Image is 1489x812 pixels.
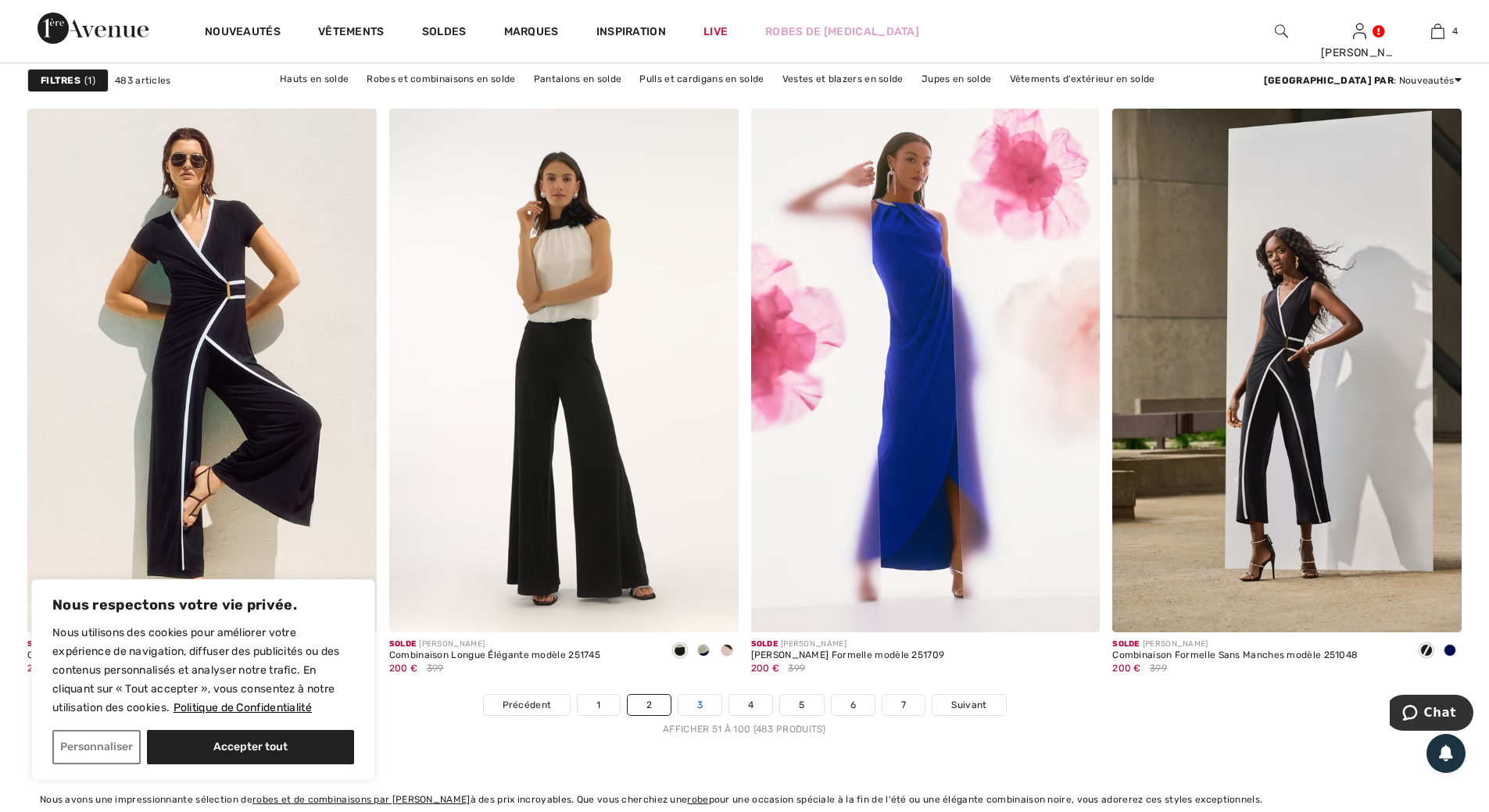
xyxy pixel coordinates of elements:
[503,698,552,712] span: Précédent
[40,792,1449,807] div: Nous avons une impressionnante sélection de à des prix incroyables. Que vous cherchiez une pour u...
[1112,109,1462,632] img: Combinaison Formelle Sans Manches modèle 251048. Noir/Vanille
[628,695,671,715] a: 2
[1112,639,1140,649] span: Solde
[788,661,805,675] span: 399
[1002,69,1163,89] a: Vêtements d'extérieur en solde
[27,650,283,661] div: Combinaison Décontractée Ceinturée modèle 251048X
[318,25,385,41] a: Vêtements
[427,661,444,675] span: 399
[951,698,986,712] span: Suivant
[52,624,354,717] p: Nous utilisons des cookies pour améliorer votre expérience de navigation, diffuser des publicités...
[751,663,780,674] span: 200 €
[1321,45,1398,61] div: [PERSON_NAME]
[422,25,467,41] a: Soldes
[84,73,95,88] span: 1
[914,69,999,89] a: Jupes en solde
[389,639,417,649] span: Solde
[1390,695,1473,734] iframe: Ouvre un widget dans lequel vous pouvez chatter avec l’un de nos agents
[252,794,471,805] a: robes et de combinaisons par [PERSON_NAME]
[692,639,715,664] div: Midnight Blue/Vanilla
[52,596,354,614] p: Nous respectons votre vie privée.
[775,69,911,89] a: Vestes et blazers en solde
[1431,22,1444,41] img: Mon panier
[1353,23,1366,38] a: Se connecter
[389,650,600,661] div: Combinaison Longue Élégante modèle 251745
[1112,663,1141,674] span: 200 €
[832,695,875,715] a: 6
[389,663,418,674] span: 200 €
[932,695,1005,715] a: Suivant
[1353,22,1366,41] img: Mes infos
[687,794,708,805] a: robe
[632,69,771,89] a: Pulls et cardigans en solde
[27,694,1462,736] nav: Page navigation
[31,579,375,781] div: Nous respectons votre vie privée.
[882,695,925,715] a: 7
[27,639,283,650] div: [PERSON_NAME]
[359,69,523,89] a: Robes et combinaisons en solde
[1112,639,1358,650] div: [PERSON_NAME]
[205,25,281,41] a: Nouveautés
[147,730,354,764] button: Accepter tout
[751,109,1101,632] img: Robe Longue Formelle modèle 251709. Saphir Royal 163
[38,13,149,44] img: 1ère Avenue
[1264,73,1462,88] div: : Nouveautés
[1275,22,1288,41] img: recherche
[526,69,629,89] a: Pantalons en solde
[1399,22,1476,41] a: 4
[678,695,721,715] a: 3
[272,69,356,89] a: Hauts en solde
[1452,24,1458,38] span: 4
[751,650,945,661] div: [PERSON_NAME] Formelle modèle 251709
[27,722,1462,736] div: Afficher 51 à 100 (483 produits)
[1264,75,1394,86] strong: [GEOGRAPHIC_DATA] par
[751,639,945,650] div: [PERSON_NAME]
[52,730,141,764] button: Personnaliser
[389,109,739,632] img: Combinaison Longue Élégante modèle 251745. Noir/Vanille
[596,25,666,41] span: Inspiration
[173,700,313,715] a: Politique de Confidentialité
[1438,639,1462,664] div: Midnight Blue/Vanilla
[115,73,171,88] span: 483 articles
[715,639,739,664] div: Black/quartz
[765,23,919,40] a: Robes de [MEDICAL_DATA]
[1112,650,1358,661] div: Combinaison Formelle Sans Manches modèle 251048
[1415,639,1438,664] div: Black/Vanilla
[27,109,377,632] img: Combinaison Décontractée Ceinturée modèle 251048X. Noir/Vanille
[389,639,600,650] div: [PERSON_NAME]
[729,695,772,715] a: 4
[27,639,55,649] span: Solde
[780,695,823,715] a: 5
[484,695,571,715] a: Précédent
[1150,661,1167,675] span: 399
[703,23,728,40] a: Live
[41,73,81,88] strong: Filtres
[504,25,559,41] a: Marques
[751,639,779,649] span: Solde
[27,663,56,674] span: 200 €
[578,695,619,715] a: 1
[668,639,692,664] div: Black/Vanilla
